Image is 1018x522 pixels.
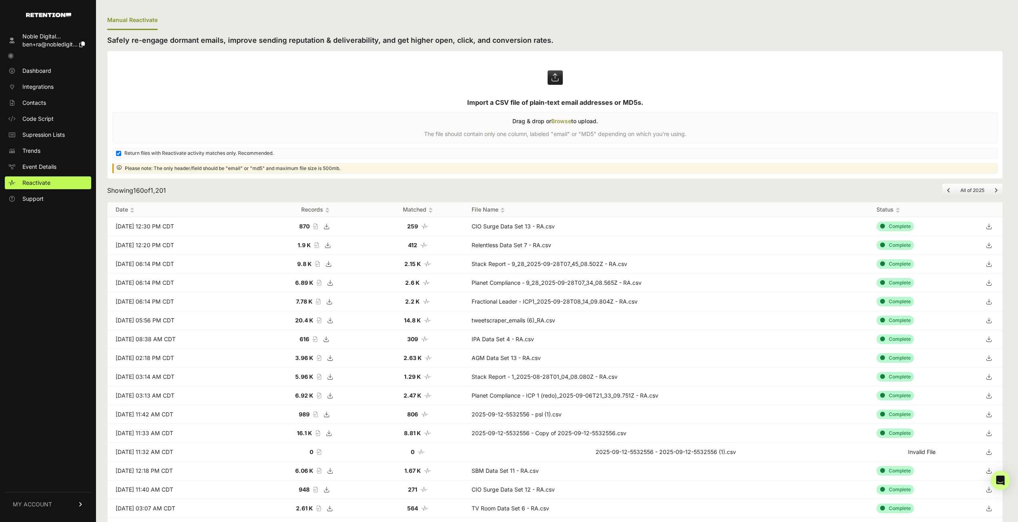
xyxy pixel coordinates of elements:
[876,485,914,494] div: Complete
[876,372,914,382] div: Complete
[299,223,310,230] strong: 870
[124,150,274,156] span: Return files with Reactivate activity matches only. Recommended.
[464,255,868,274] td: Stack Report - 9_28_2025-09-28T07_45_08.502Z - RA.csv
[5,112,91,125] a: Code Script
[108,443,259,462] td: [DATE] 11:32 AM CDT
[295,392,313,399] strong: 6.92 K
[421,506,428,511] i: Number of matched records
[315,430,320,436] i: Record count of the file
[22,179,50,187] span: Reactivate
[5,176,91,189] a: Reactivate
[955,187,989,194] li: All of 2025
[418,449,425,455] i: Number of matched records
[150,186,166,194] span: 1,201
[5,492,91,516] a: MY ACCOUNT
[297,260,312,267] strong: 9.8 K
[259,202,372,217] th: Records
[325,207,330,213] img: no_sort-eaf950dc5ab64cae54d48a5578032e96f70b2ecb7d747501f34c8f2db400fb66.gif
[404,373,421,380] strong: 1.29 K
[107,186,166,195] div: Showing of
[424,430,431,436] i: Number of matched records
[108,292,259,311] td: [DATE] 06:14 PM CDT
[299,486,310,493] strong: 948
[316,280,321,286] i: Record count of the file
[300,336,309,342] strong: 616
[316,506,321,511] i: Record count of the file
[313,412,318,417] i: Record count of the file
[297,430,312,436] strong: 16.1 K
[464,405,868,424] td: 2025-09-12-5532556 - psl (1).csv
[108,480,259,499] td: [DATE] 11:40 AM CDT
[404,260,421,267] strong: 2.15 K
[420,487,428,492] i: Number of matched records
[464,217,868,236] td: CIO Surge Data Set 13 - RA.csv
[464,236,868,255] td: Relentless Data Set 7 - RA.csv
[22,115,54,123] span: Code Script
[407,411,418,418] strong: 806
[316,318,321,323] i: Record count of the file
[22,83,54,91] span: Integrations
[295,354,313,361] strong: 3.96 K
[108,405,259,424] td: [DATE] 11:42 AM CDT
[404,392,421,399] strong: 2.47 K
[315,261,320,267] i: Record count of the file
[5,96,91,109] a: Contacts
[316,468,321,474] i: Record count of the file
[464,330,868,349] td: IPA Data Set 4 - RA.csv
[22,99,46,107] span: Contacts
[868,443,975,462] td: Invalid File
[876,428,914,438] div: Complete
[876,391,914,400] div: Complete
[404,467,421,474] strong: 1.67 K
[407,336,418,342] strong: 309
[464,349,868,368] td: AGM Data Set 13 - RA.csv
[108,424,259,443] td: [DATE] 11:33 AM CDT
[295,279,313,286] strong: 6.89 K
[876,259,914,269] div: Complete
[407,223,418,230] strong: 259
[423,280,430,286] i: Number of matched records
[22,147,40,155] span: Trends
[108,462,259,480] td: [DATE] 12:18 PM CDT
[408,486,417,493] strong: 271
[5,30,91,51] a: Noble Digital... ben+ra@nobledigit...
[876,316,914,325] div: Complete
[408,242,417,248] strong: 412
[26,13,71,17] img: Retention.com
[22,67,51,75] span: Dashboard
[994,187,998,193] a: Next
[407,505,418,512] strong: 564
[420,242,428,248] i: Number of matched records
[295,467,313,474] strong: 6.06 K
[5,192,91,205] a: Support
[316,374,321,380] i: Record count of the file
[310,448,313,455] strong: 0
[108,202,259,217] th: Date
[424,318,431,323] i: Number of matched records
[316,355,321,361] i: Record count of the file
[107,35,1003,46] h2: Safely re-engage dormant emails, improve sending reputation & deliverability, and get higher open...
[876,297,914,306] div: Complete
[405,298,420,305] strong: 2.2 K
[5,64,91,77] a: Dashboard
[404,317,421,324] strong: 14.8 K
[876,466,914,476] div: Complete
[108,274,259,292] td: [DATE] 06:14 PM CDT
[312,336,317,342] i: Record count of the file
[421,336,428,342] i: Number of matched records
[296,298,312,305] strong: 7.78 K
[108,349,259,368] td: [DATE] 02:18 PM CDT
[13,500,52,508] span: MY ACCOUNT
[464,202,868,217] th: File Name
[405,279,420,286] strong: 2.6 K
[423,299,430,304] i: Number of matched records
[108,236,259,255] td: [DATE] 12:20 PM CDT
[404,354,422,361] strong: 2.63 K
[876,278,914,288] div: Complete
[107,11,158,30] div: Manual Reactivate
[116,151,121,156] input: Return files with Reactivate activity matches only. Recommended.
[404,430,421,436] strong: 8.81 K
[108,386,259,405] td: [DATE] 03:13 AM CDT
[868,202,975,217] th: Status
[428,207,433,213] img: no_sort-eaf950dc5ab64cae54d48a5578032e96f70b2ecb7d747501f34c8f2db400fb66.gif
